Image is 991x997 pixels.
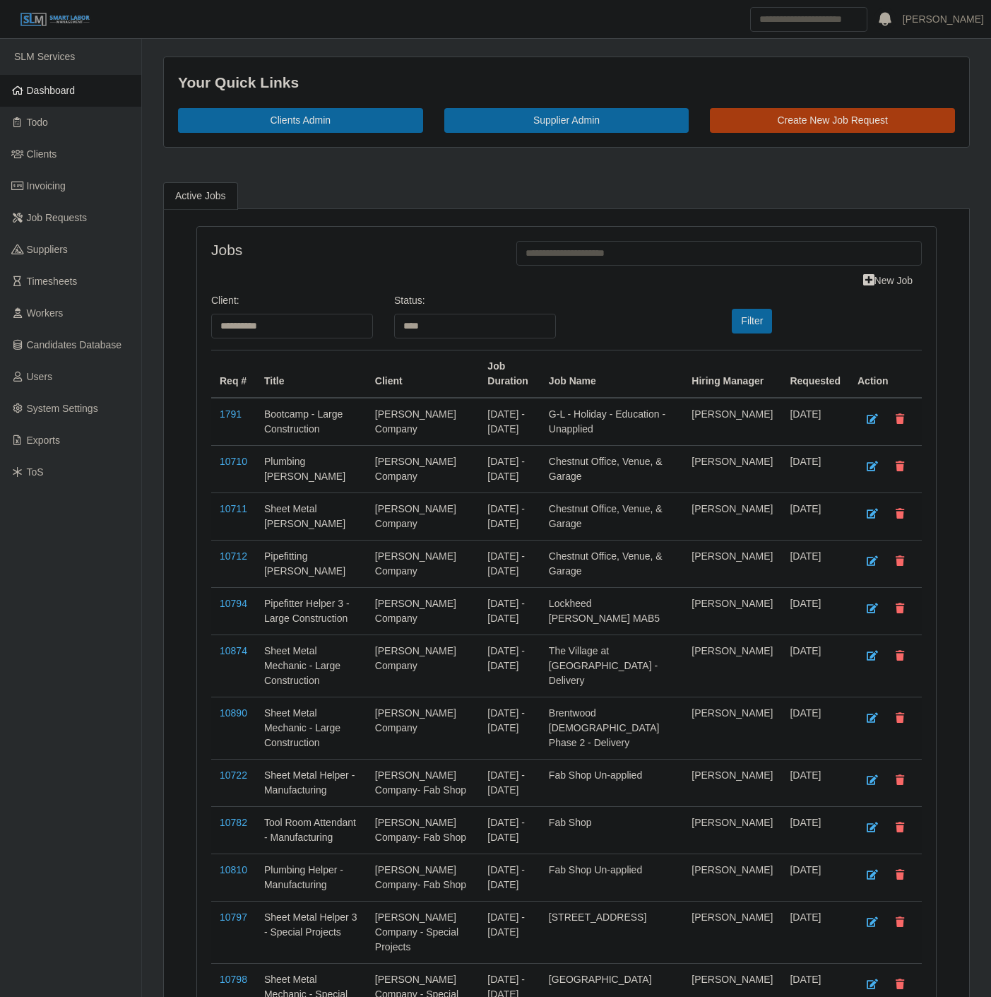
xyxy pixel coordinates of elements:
td: Sheet Metal Helper 3 - Special Projects [256,901,367,963]
td: [DATE] [781,854,849,901]
td: [PERSON_NAME] [683,759,781,806]
td: [DATE] [781,492,849,540]
td: [DATE] [781,901,849,963]
td: [DATE] - [DATE] [479,759,540,806]
td: Pipefitting [PERSON_NAME] [256,540,367,587]
td: Sheet Metal [PERSON_NAME] [256,492,367,540]
th: Title [256,350,367,398]
td: Fab Shop [540,806,683,854]
label: Client: [211,293,239,308]
th: Requested [781,350,849,398]
th: Hiring Manager [683,350,781,398]
a: 10798 [220,974,247,985]
td: Plumbing Helper - Manufacturing [256,854,367,901]
td: Pipefitter Helper 3 - Large Construction [256,587,367,635]
span: Users [27,371,53,382]
td: [DATE] [781,398,849,446]
td: Lockheed [PERSON_NAME] MAB5 [540,587,683,635]
td: [PERSON_NAME] Company [367,445,480,492]
td: [PERSON_NAME] Company- Fab Shop [367,854,480,901]
td: Fab Shop Un-applied [540,854,683,901]
td: Sheet Metal Helper - Manufacturing [256,759,367,806]
a: 10874 [220,645,247,656]
span: Todo [27,117,48,128]
td: [STREET_ADDRESS] [540,901,683,963]
th: Action [849,350,922,398]
a: 10722 [220,769,247,781]
h4: Jobs [211,241,495,259]
td: Sheet Metal Mechanic - Large Construction [256,697,367,759]
td: [PERSON_NAME] [683,398,781,446]
a: 10712 [220,550,247,562]
td: [DATE] - [DATE] [479,540,540,587]
td: [DATE] - [DATE] [479,697,540,759]
img: SLM Logo [20,12,90,28]
td: [DATE] - [DATE] [479,854,540,901]
span: System Settings [27,403,98,414]
td: [DATE] - [DATE] [479,492,540,540]
td: Tool Room Attendant - Manufacturing [256,806,367,854]
td: [PERSON_NAME] Company- Fab Shop [367,806,480,854]
td: Chestnut Office, Venue, & Garage [540,540,683,587]
a: Active Jobs [163,182,238,210]
td: Plumbing [PERSON_NAME] [256,445,367,492]
th: Job Duration [479,350,540,398]
span: Exports [27,435,60,446]
td: [PERSON_NAME] Company [367,398,480,446]
span: Clients [27,148,57,160]
a: 10797 [220,912,247,923]
a: 10711 [220,503,247,514]
div: Your Quick Links [178,71,955,94]
a: 10794 [220,598,247,609]
span: Workers [27,307,64,319]
td: [DATE] [781,540,849,587]
td: [PERSON_NAME] [683,492,781,540]
a: 1791 [220,408,242,420]
th: Client [367,350,480,398]
td: [DATE] [781,759,849,806]
span: Invoicing [27,180,66,191]
a: Clients Admin [178,108,423,133]
th: Req # [211,350,256,398]
a: 10890 [220,707,247,719]
td: [PERSON_NAME] Company [367,492,480,540]
td: [DATE] - [DATE] [479,398,540,446]
td: [PERSON_NAME] Company [367,540,480,587]
input: Search [750,7,867,32]
td: [DATE] [781,445,849,492]
td: [DATE] - [DATE] [479,635,540,697]
td: [PERSON_NAME] [683,540,781,587]
td: [DATE] [781,806,849,854]
td: [PERSON_NAME] Company- Fab Shop [367,759,480,806]
td: [DATE] [781,697,849,759]
td: Chestnut Office, Venue, & Garage [540,492,683,540]
a: 10810 [220,864,247,875]
a: 10782 [220,817,247,828]
a: Create New Job Request [710,108,955,133]
span: Dashboard [27,85,76,96]
td: [PERSON_NAME] [683,587,781,635]
td: Fab Shop Un-applied [540,759,683,806]
td: G-L - Holiday - Education - Unapplied [540,398,683,446]
td: [PERSON_NAME] Company - Special Projects [367,901,480,963]
td: Brentwood [DEMOGRAPHIC_DATA] Phase 2 - Delivery [540,697,683,759]
td: [PERSON_NAME] Company [367,697,480,759]
td: [PERSON_NAME] Company [367,635,480,697]
td: Bootcamp - Large Construction [256,398,367,446]
td: [PERSON_NAME] [683,901,781,963]
span: Job Requests [27,212,88,223]
a: Supplier Admin [444,108,689,133]
td: [PERSON_NAME] Company [367,587,480,635]
td: [DATE] - [DATE] [479,587,540,635]
td: Sheet Metal Mechanic - Large Construction [256,635,367,697]
button: Filter [732,309,772,334]
td: [PERSON_NAME] [683,854,781,901]
td: [PERSON_NAME] [683,635,781,697]
td: [DATE] - [DATE] [479,806,540,854]
span: Candidates Database [27,339,122,350]
td: [DATE] [781,587,849,635]
td: [DATE] - [DATE] [479,445,540,492]
td: [DATE] - [DATE] [479,901,540,963]
td: [PERSON_NAME] [683,697,781,759]
span: SLM Services [14,51,75,62]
